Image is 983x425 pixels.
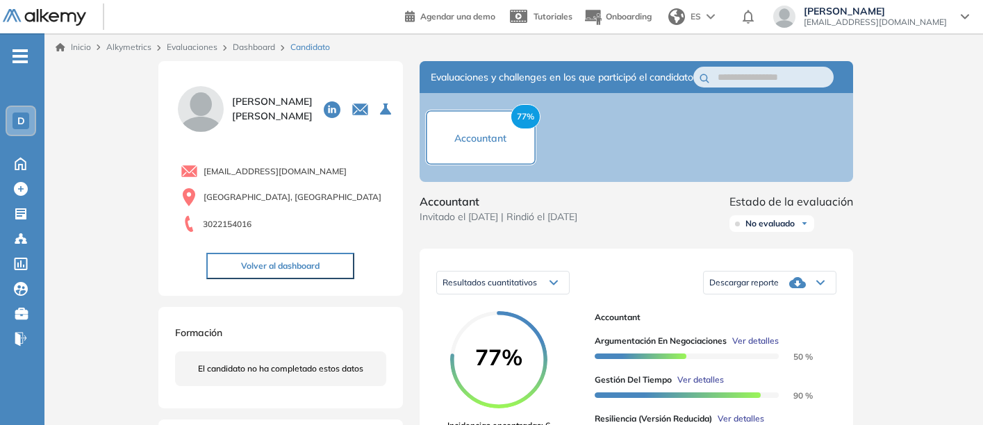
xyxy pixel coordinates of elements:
[233,42,275,52] a: Dashboard
[595,335,727,347] span: Argumentación en negociaciones
[454,132,506,144] span: Accountant
[203,218,251,231] span: 3022154016
[106,42,151,52] span: Alkymetrics
[584,2,652,32] button: Onboarding
[677,374,724,386] span: Ver detalles
[804,6,947,17] span: [PERSON_NAME]
[745,218,795,229] span: No evaluado
[729,193,853,210] span: Estado de la evaluación
[443,277,537,287] span: Resultados cuantitativos
[709,277,779,288] span: Descargar reporte
[718,412,764,425] span: Ver detalles
[534,11,572,22] span: Tutoriales
[13,55,28,58] i: -
[777,351,813,362] span: 50 %
[595,412,712,425] span: Resiliencia (versión reducida)
[732,335,779,347] span: Ver detalles
[56,41,91,53] a: Inicio
[3,9,86,26] img: Logo
[204,165,347,178] span: [EMAIL_ADDRESS][DOMAIN_NAME]
[175,83,226,135] img: PROFILE_MENU_LOGO_USER
[405,7,495,24] a: Agendar una demo
[595,311,825,324] span: Accountant
[727,335,779,347] button: Ver detalles
[431,70,693,85] span: Evaluaciones y challenges en los que participó el candidato
[198,362,363,375] span: El candidato no ha completado estos datos
[672,374,724,386] button: Ver detalles
[175,326,222,339] span: Formación
[290,41,330,53] span: Candidato
[420,193,577,210] span: Accountant
[712,412,764,425] button: Ver detalles
[800,219,809,228] img: Ícono de flecha
[420,11,495,22] span: Agendar una demo
[691,10,701,23] span: ES
[232,94,313,124] span: [PERSON_NAME] [PERSON_NAME]
[17,115,25,126] span: D
[707,14,715,19] img: arrow
[206,253,354,279] button: Volver al dashboard
[204,191,381,203] span: [GEOGRAPHIC_DATA], [GEOGRAPHIC_DATA]
[167,42,217,52] a: Evaluaciones
[511,104,540,129] span: 77%
[668,8,685,25] img: world
[606,11,652,22] span: Onboarding
[450,346,547,368] span: 77%
[420,210,577,224] span: Invitado el [DATE] | Rindió el [DATE]
[777,390,813,401] span: 90 %
[804,17,947,28] span: [EMAIL_ADDRESS][DOMAIN_NAME]
[595,374,672,386] span: Gestión del Tiempo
